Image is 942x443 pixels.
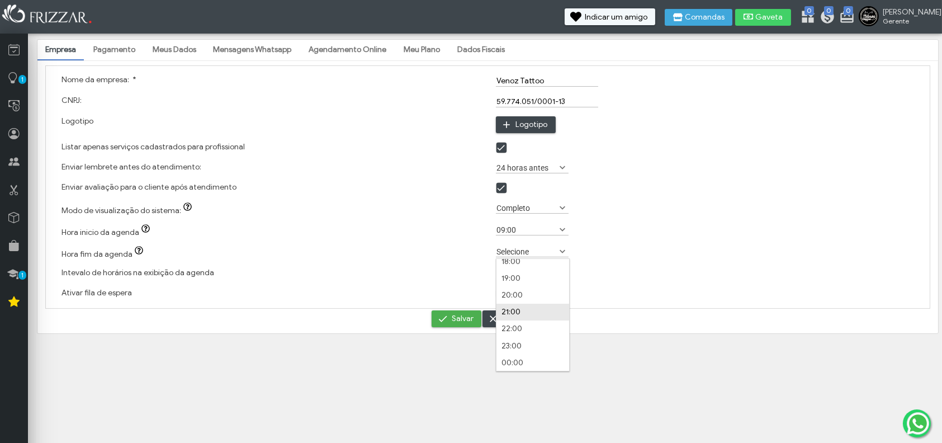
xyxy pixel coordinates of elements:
button: Cancelar [482,310,543,327]
label: Ativar fila de espera [61,288,132,298]
span: Salvar [452,310,474,327]
a: [PERSON_NAME] Gerente [859,6,936,29]
span: 0 [844,6,853,15]
label: Intevalo de horários na exibição da agenda [61,268,214,277]
a: Empresa [37,40,84,59]
span: Gaveta [755,13,783,21]
button: Indicar um amigo [565,8,655,25]
a: 0 [800,9,811,27]
span: [PERSON_NAME] [883,7,933,17]
button: Gaveta [735,9,791,26]
label: Hora fim da agenda [61,249,149,259]
span: 0 [824,6,834,15]
span: Gerente [883,17,933,25]
label: Enviar avaliação para o cliente após atendimento [61,182,236,192]
span: Comandas [685,13,725,21]
li: 22:00 [496,321,569,337]
li: 21:00 [496,304,569,321]
a: 0 [839,9,850,27]
label: CNPJ: [61,96,82,105]
a: Meus Dados [145,40,204,59]
img: whatsapp.png [905,410,931,437]
li: 19:00 [496,270,569,287]
span: Indicar um amigo [585,13,647,21]
button: Comandas [665,9,732,26]
li: 18:00 [496,253,569,270]
span: 1 [18,271,26,280]
li: 23:00 [496,338,569,355]
a: Pagamento [86,40,143,59]
label: Completo [496,202,558,213]
span: 0 [804,6,814,15]
a: 0 [820,9,831,27]
label: 09:00 [496,224,558,235]
label: Enviar lembrete antes do atendimento: [61,162,201,172]
label: Selecione [496,246,558,257]
button: Hora fim da agenda [132,246,148,257]
button: Modo de visualização do sistema: [181,202,197,214]
label: Logotipo [61,116,93,126]
span: 1 [18,75,26,84]
label: 24 horas antes [496,162,558,173]
button: Salvar [432,310,481,327]
a: Dados Fiscais [449,40,513,59]
label: Nome da empresa: [61,75,136,84]
li: 00:00 [496,355,569,371]
li: 20:00 [496,287,569,304]
button: Hora inicio da agenda [139,224,155,235]
a: Mensagens Whatsapp [205,40,299,59]
label: Hora inicio da agenda [61,228,155,237]
a: Meu Plano [396,40,448,59]
label: Listar apenas serviços cadastrados para profissional [61,142,245,152]
a: Agendamento Online [301,40,394,59]
label: Modo de visualização do sistema: [61,206,197,215]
